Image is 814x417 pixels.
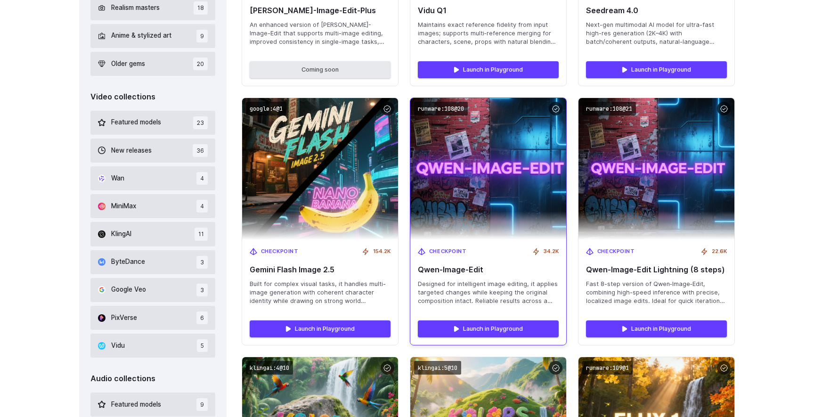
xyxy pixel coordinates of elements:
span: Seedream 4.0 [586,6,727,15]
span: Anime & stylized art [111,31,171,41]
span: 18 [194,1,208,14]
code: runware:108@20 [414,102,468,115]
span: Gemini Flash Image 2.5 [250,265,391,274]
span: 20 [193,57,208,70]
span: Older gems [111,59,145,69]
a: Launch in Playground [418,320,559,337]
span: 11 [195,228,208,240]
a: Launch in Playground [250,320,391,337]
button: Anime & stylized art 9 [90,24,215,48]
span: Featured models [111,400,161,410]
a: Launch in Playground [586,61,727,78]
code: klingai:4@10 [246,361,293,375]
span: 9 [196,30,208,42]
div: Audio collections [90,373,215,385]
img: Gemini Flash Image 2.5 [242,98,398,240]
span: Built for complex visual tasks, it handles multi-image generation with coherent character identit... [250,280,391,305]
button: MiniMax 4 [90,194,215,218]
span: Wan [111,173,124,184]
button: New releases 36 [90,139,215,163]
span: Designed for intelligent image editing, it applies targeted changes while keeping the original co... [418,280,559,305]
span: Realism masters [111,3,160,13]
span: 4 [196,200,208,213]
span: 154.2K [373,247,391,256]
button: ByteDance 3 [90,250,215,274]
span: 22.6K [712,247,727,256]
span: 36 [193,144,208,157]
span: ByteDance [111,257,145,267]
code: runware:108@21 [582,102,636,115]
span: 4 [196,172,208,185]
span: New releases [111,146,152,156]
span: 23 [193,116,208,129]
span: KlingAI [111,229,131,239]
span: Qwen‑Image‑Edit [418,265,559,274]
button: KlingAI 11 [90,222,215,246]
button: Wan 4 [90,166,215,190]
button: Featured models 23 [90,111,215,135]
button: Featured models 9 [90,392,215,417]
button: Coming soon [250,61,391,78]
span: Google Veo [111,285,146,295]
img: Qwen‑Image‑Edit Lightning (8 steps) [578,98,734,240]
span: MiniMax [111,201,136,212]
span: Featured models [111,117,161,128]
img: Qwen‑Image‑Edit [402,91,574,247]
span: 3 [196,256,208,269]
span: Fast 8-step version of Qwen‑Image‑Edit, combining high-speed inference with precise, localized im... [586,280,727,305]
span: Vidu Q1 [418,6,559,15]
button: Vidu 5 [90,334,215,358]
a: Launch in Playground [418,61,559,78]
span: PixVerse [111,313,137,323]
button: Older gems 20 [90,52,215,76]
span: Checkpoint [261,247,299,256]
span: 6 [196,311,208,324]
span: 34.2K [544,247,559,256]
code: google:4@1 [246,102,286,115]
span: Vidu [111,341,125,351]
button: Google Veo 3 [90,278,215,302]
span: An enhanced version of [PERSON_NAME]-Image-Edit that supports multi-image editing, improved consi... [250,21,391,46]
code: runware:109@1 [582,361,633,375]
code: klingai:5@10 [414,361,461,375]
span: [PERSON_NAME]-Image-Edit-Plus [250,6,391,15]
span: Next-gen multimodal AI model for ultra-fast high-res generation (2K–4K) with batch/coherent outpu... [586,21,727,46]
a: Launch in Playground [586,320,727,337]
div: Video collections [90,91,215,103]
span: 9 [196,398,208,411]
span: 3 [196,284,208,296]
span: Checkpoint [429,247,467,256]
span: Qwen‑Image‑Edit Lightning (8 steps) [586,265,727,274]
span: Checkpoint [597,247,635,256]
button: PixVerse 6 [90,306,215,330]
span: 5 [197,339,208,352]
span: Maintains exact reference fidelity from input images; supports multi‑reference merging for charac... [418,21,559,46]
